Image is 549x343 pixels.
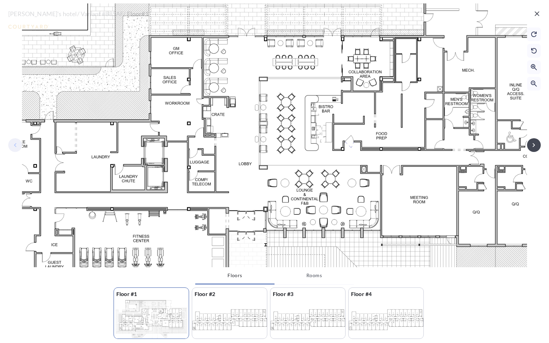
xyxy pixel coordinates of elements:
p: Floor #2 [192,288,267,300]
img: Floorplans preview [192,300,267,339]
img: Floorplans preview [349,300,423,339]
p: Floor #3 [270,288,345,300]
img: floorplanBranLogoPlug [8,25,49,31]
p: Floor #4 [349,288,423,300]
button: Floors [195,267,274,284]
img: Floorplans preview [114,300,189,339]
button: Rooms [274,267,354,284]
img: Floorplans preview [270,300,345,339]
p: [PERSON_NAME]'s hotel / Variant # 885AF / [8,8,149,21]
p: Floor #1 [114,288,189,300]
span: Floor#1 [127,10,149,17]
